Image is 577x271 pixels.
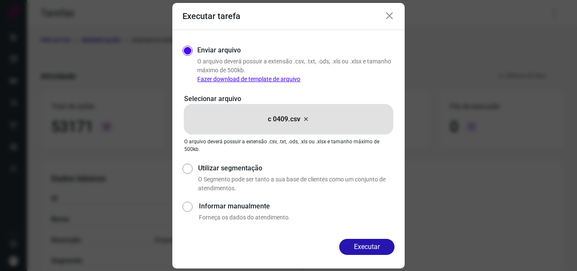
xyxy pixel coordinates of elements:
p: Forneça os dados do atendimento. [199,213,395,222]
label: Utilizar segmentação [198,163,395,173]
h3: Executar tarefa [182,11,240,21]
p: O arquivo deverá possuir a extensão .csv, .txt, .ods, .xls ou .xlsx e tamanho máximo de 500kb. [197,57,395,84]
button: Executar [339,239,395,255]
p: Selecionar arquivo [184,94,393,104]
label: Informar manualmente [199,201,395,211]
p: O arquivo deverá possuir a extensão .csv, .txt, .ods, .xls ou .xlsx e tamanho máximo de 500kb. [184,138,393,153]
p: O Segmento pode ser tanto a sua base de clientes como um conjunto de atendimentos. [198,175,395,193]
p: c 0409.csv [268,114,300,124]
a: Fazer download de template de arquivo [197,76,300,82]
label: Enviar arquivo [197,45,241,55]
